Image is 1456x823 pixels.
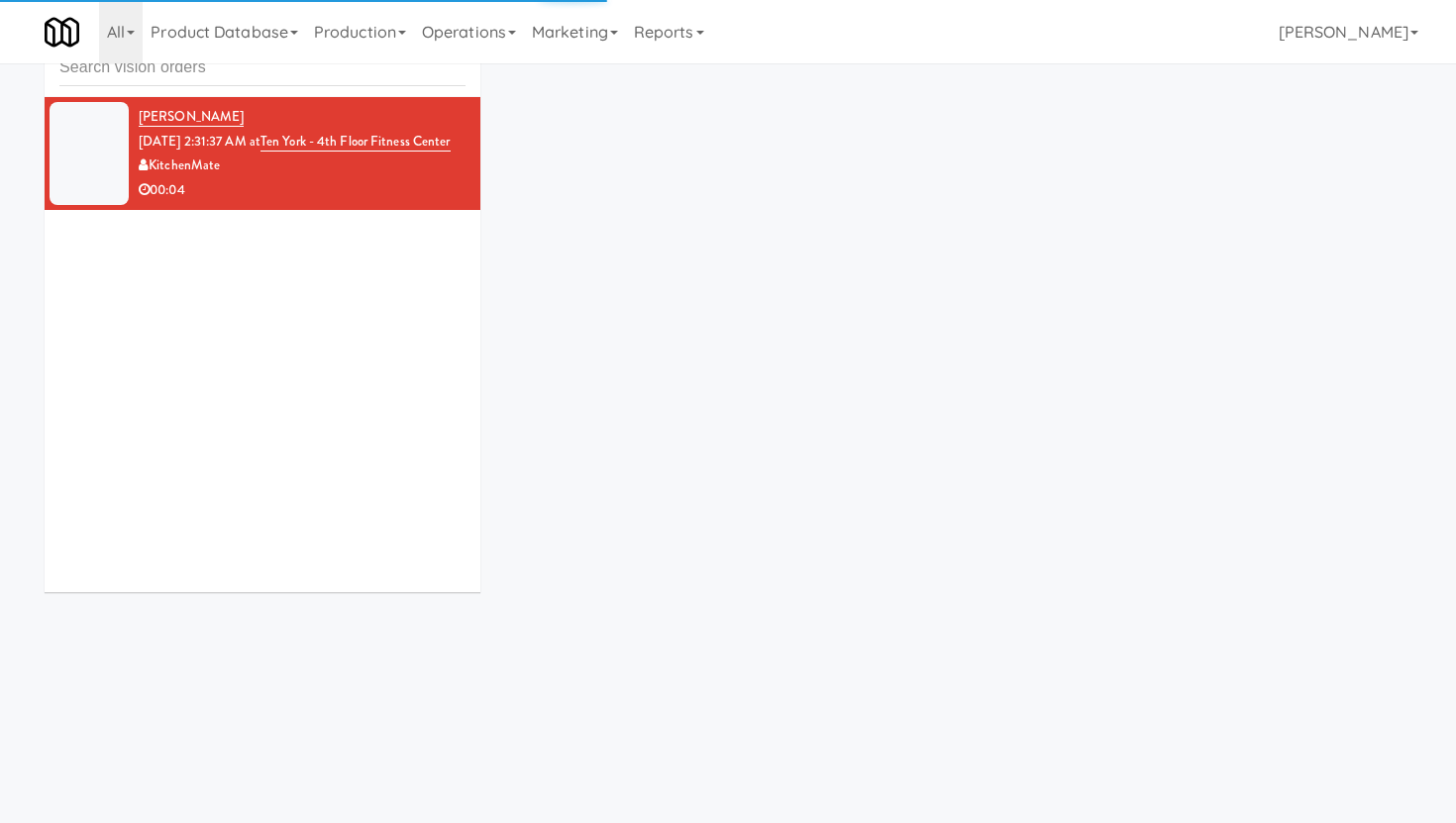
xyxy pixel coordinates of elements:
a: [PERSON_NAME] [139,107,244,127]
input: Search vision orders [59,50,466,86]
div: KitchenMate [139,154,466,178]
span: [DATE] 2:31:37 AM at [139,132,260,151]
img: Micromart [45,15,79,50]
li: [PERSON_NAME][DATE] 2:31:37 AM atTen York - 4th Floor Fitness CenterKitchenMate00:04 [45,97,480,210]
a: Ten York - 4th Floor Fitness Center [260,132,451,152]
div: 00:04 [139,178,466,203]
